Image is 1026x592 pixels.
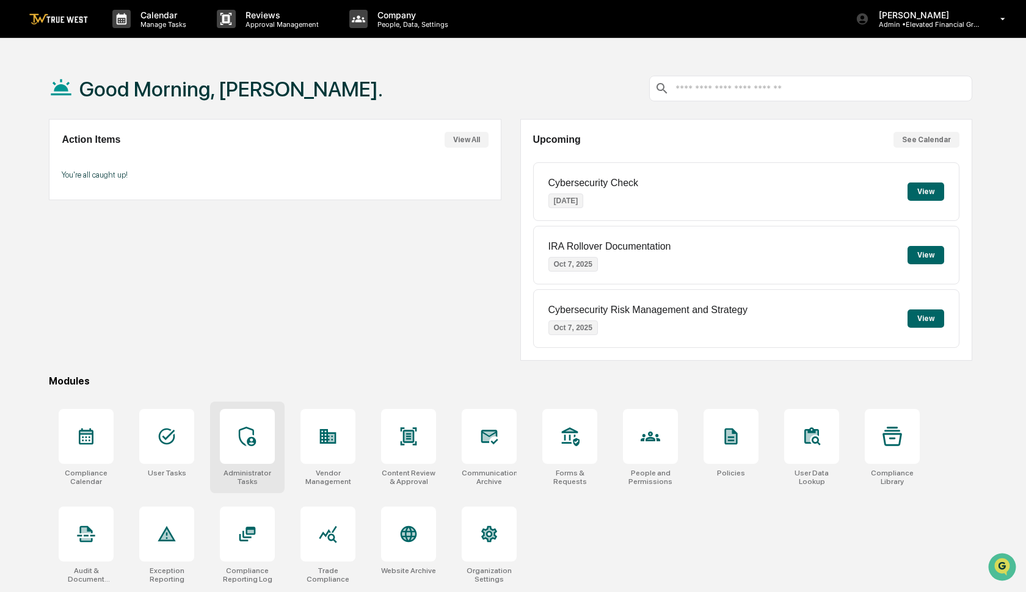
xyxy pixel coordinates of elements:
h2: Action Items [62,134,120,145]
div: Organization Settings [462,566,517,583]
div: Compliance Library [865,469,920,486]
p: [DATE] [548,193,584,208]
span: Preclearance [24,154,79,166]
div: Administrator Tasks [220,469,275,486]
div: People and Permissions [623,469,678,486]
div: Vendor Management [300,469,355,486]
div: Communications Archive [462,469,517,486]
div: 🖐️ [12,155,22,165]
p: Manage Tasks [131,20,192,29]
div: Compliance Calendar [59,469,114,486]
button: View All [445,132,489,148]
p: Cybersecurity Check [548,178,639,189]
p: Calendar [131,10,192,20]
div: Content Review & Approval [381,469,436,486]
button: View [908,246,944,264]
img: 1746055101610-c473b297-6a78-478c-a979-82029cc54cd1 [12,93,34,115]
p: Admin • Elevated Financial Group [869,20,983,29]
span: Pylon [122,207,148,216]
div: Exception Reporting [139,566,194,583]
p: Oct 7, 2025 [548,257,598,272]
div: Compliance Reporting Log [220,566,275,583]
span: Attestations [101,154,151,166]
span: Data Lookup [24,177,77,189]
div: Audit & Document Logs [59,566,114,583]
a: 🖐️Preclearance [7,149,84,171]
p: How can we help? [12,26,222,45]
button: Start new chat [208,97,222,112]
iframe: Open customer support [987,552,1020,585]
img: logo [29,13,88,25]
div: 🗄️ [89,155,98,165]
div: Website Archive [381,566,436,575]
a: Powered byPylon [86,206,148,216]
p: IRA Rollover Documentation [548,241,671,252]
button: View [908,182,944,201]
div: Modules [49,375,972,387]
p: People, Data, Settings [368,20,454,29]
div: 🔎 [12,178,22,188]
p: Cybersecurity Risk Management and Strategy [548,305,748,316]
div: User Data Lookup [784,469,839,486]
div: Trade Compliance [300,566,355,583]
h1: Good Morning, [PERSON_NAME]. [79,77,383,101]
div: Start new chat [42,93,200,106]
p: Oct 7, 2025 [548,320,598,335]
p: You're all caught up! [62,170,489,179]
p: [PERSON_NAME] [869,10,983,20]
div: Policies [717,469,745,477]
div: We're available if you need us! [42,106,155,115]
button: View [908,309,944,328]
div: User Tasks [148,469,186,477]
a: 🔎Data Lookup [7,172,82,194]
button: See Calendar [893,132,959,148]
p: Company [368,10,454,20]
div: Forms & Requests [542,469,597,486]
a: 🗄️Attestations [84,149,156,171]
p: Approval Management [236,20,325,29]
p: Reviews [236,10,325,20]
h2: Upcoming [533,134,581,145]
